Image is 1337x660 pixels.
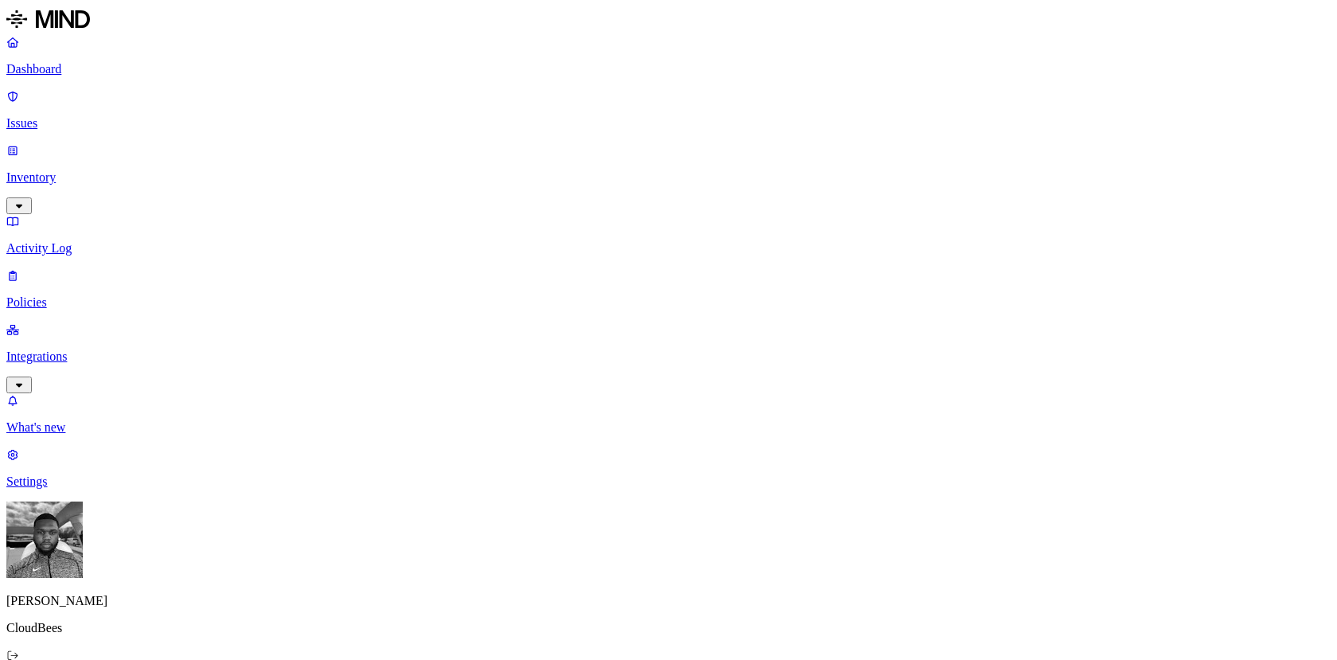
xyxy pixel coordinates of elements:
a: Dashboard [6,35,1331,76]
p: CloudBees [6,621,1331,635]
p: Policies [6,295,1331,310]
img: MIND [6,6,90,32]
a: Settings [6,447,1331,489]
a: Inventory [6,143,1331,212]
a: Integrations [6,322,1331,391]
p: Inventory [6,170,1331,185]
a: Activity Log [6,214,1331,256]
p: Integrations [6,350,1331,364]
a: What's new [6,393,1331,435]
p: Issues [6,116,1331,131]
p: Dashboard [6,62,1331,76]
p: Activity Log [6,241,1331,256]
p: Settings [6,474,1331,489]
a: Policies [6,268,1331,310]
a: MIND [6,6,1331,35]
p: What's new [6,420,1331,435]
a: Issues [6,89,1331,131]
img: Cameron White [6,502,83,578]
